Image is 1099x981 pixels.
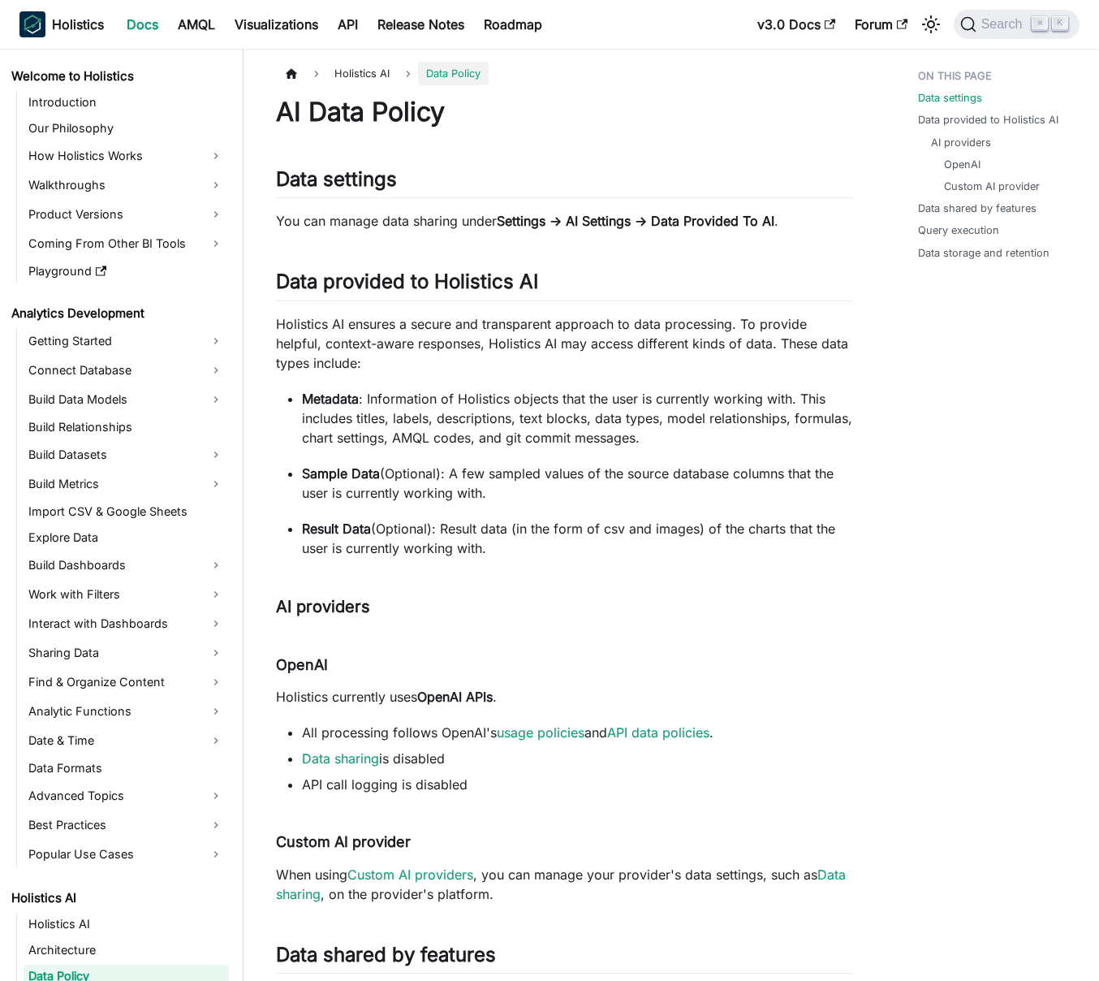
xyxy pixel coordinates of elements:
h1: AI Data Policy [276,96,853,128]
kbd: K [1052,16,1068,31]
a: Popular Use Cases [24,841,229,867]
strong: Metadata [302,391,359,407]
a: Data storage and retention [918,245,1049,261]
kbd: ⌘ [1032,16,1048,31]
a: Forum [845,11,917,37]
a: Analytic Functions [24,698,229,724]
a: v3.0 Docs [748,11,845,37]
a: Walkthroughs [24,172,229,198]
a: OpenAI [944,157,980,172]
a: Roadmap [474,11,552,37]
span: Holistics AI [326,62,398,85]
a: Docs [117,11,168,37]
p: Holistics currently uses . [276,687,853,707]
a: Custom AI provider [944,179,1040,194]
a: Playground [24,260,229,283]
a: Import CSV & Google Sheets [24,500,229,523]
a: Sharing Data [24,640,229,666]
strong: Sample Data [302,465,380,482]
a: Visualizations [225,11,328,37]
a: Connect Database [24,357,229,383]
a: Custom AI providers [347,866,473,883]
p: Holistics AI ensures a secure and transparent approach to data processing. To provide helpful, co... [276,314,853,373]
a: Product Versions [24,201,229,227]
a: Introduction [24,91,229,114]
span: Data Policy [418,62,489,85]
a: API [328,11,368,37]
a: Build Datasets [24,442,229,468]
p: You can manage data sharing under . [276,211,853,231]
a: API data policies [607,724,709,741]
a: AMQL [168,11,225,37]
a: HolisticsHolistics [19,11,104,37]
a: usage policies [497,724,584,741]
button: Search (Command+K) [954,10,1080,39]
a: Data settings [918,90,982,106]
h2: Data settings [276,167,853,198]
a: Welcome to Holistics [6,65,229,88]
li: is disabled [302,749,853,768]
a: Best Practices [24,812,229,838]
a: Data provided to Holistics AI [918,112,1058,127]
a: Holistics AI [24,913,229,936]
a: Build Relationships [24,416,229,439]
a: Advanced Topics [24,783,229,809]
h4: Custom AI provider [276,833,853,852]
a: Getting Started [24,328,229,354]
a: Coming From Other BI Tools [24,231,229,257]
a: Our Philosophy [24,117,229,140]
p: When using , you can manage your provider's data settings, such as , on the provider's platform. [276,865,853,904]
strong: OpenAI APIs [417,689,493,705]
a: Work with Filters [24,581,229,607]
h2: Data shared by features [276,943,853,974]
a: Build Data Models [24,387,229,413]
a: Data Formats [24,757,229,780]
a: Analytics Development [6,302,229,325]
a: Build Metrics [24,471,229,497]
a: Date & Time [24,728,229,754]
a: Query execution [918,223,999,238]
a: Data sharing [302,750,379,767]
h4: OpenAI [276,656,853,675]
a: How Holistics Works [24,143,229,169]
a: Holistics AI [6,887,229,910]
a: Find & Organize Content [24,669,229,695]
p: (Optional): A few sampled values of the source database columns that the user is currently workin... [302,464,853,503]
a: Build Dashboards [24,552,229,578]
nav: Breadcrumbs [276,62,853,85]
h2: Data provided to Holistics AI [276,270,853,300]
p: (Optional): Result data (in the form of csv and images) of the charts that the user is currently ... [302,519,853,558]
button: Switch between dark and light mode (currently light mode) [918,11,944,37]
a: Release Notes [368,11,474,37]
h3: AI providers [276,597,853,617]
a: Architecture [24,939,229,962]
a: Data sharing [276,866,846,902]
a: AI providers [931,135,991,150]
a: Interact with Dashboards [24,611,229,637]
a: Home page [276,62,307,85]
strong: Result Data [302,521,371,537]
a: Explore Data [24,526,229,549]
b: Holistics [52,15,104,34]
p: : Information of Holistics objects that the user is currently working with. This includes titles,... [302,389,853,447]
strong: Settings -> AI Settings -> Data Provided To AI [497,213,774,229]
li: All processing follows OpenAI's and . [302,723,853,742]
img: Holistics [19,11,45,37]
a: Data shared by features [918,201,1037,216]
span: Search [976,17,1032,32]
li: API call logging is disabled [302,775,853,794]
